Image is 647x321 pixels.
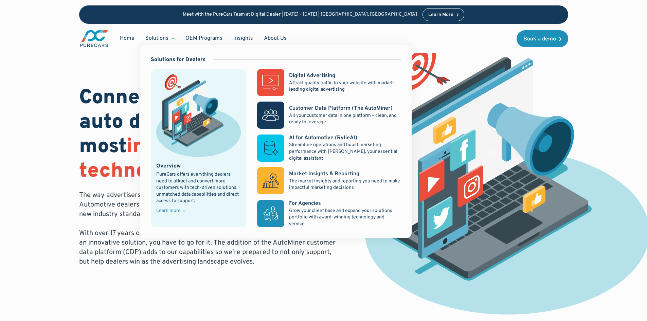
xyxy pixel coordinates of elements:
[289,80,400,93] p: Attract quality traffic to your website with market-leading digital advertising
[289,134,357,142] div: AI for Automotive (RylieAI)
[257,134,400,162] a: AI for Automotive (RylieAI)Streamline operations and boost marketing performance with [PERSON_NAM...
[258,32,292,45] a: About Us
[145,35,168,42] div: Solutions
[156,74,241,157] img: marketing illustration showing social media channels and campaigns
[79,134,258,184] span: innovative ad technology
[257,167,400,194] a: Market Insights & ReportingThe market insights and reporting you need to make impactful marketing...
[156,209,181,213] div: Learn more
[151,69,247,227] a: marketing illustration showing social media channels and campaignsOverviewPureCars offers everyth...
[289,170,359,178] div: Market Insights & Reporting
[289,105,393,112] div: Customer Data Platform (The AutoMiner)
[289,208,400,228] p: Grow your client base and expand your solutions portfolio with award-winning technology and service
[289,112,400,126] p: All your customer data in one platform – clean, and ready to leverage
[289,178,400,191] p: The market insights and reporting you need to make impactful marketing decisions
[289,72,335,79] div: Digital Advertising
[140,45,412,238] nav: Solutions
[156,171,241,204] div: PureCars offers everything dealers need to attract and convert more customers with tech-driven so...
[257,102,400,129] a: Customer Data Platform (The AutoMiner)All your customer data in one platform – clean, and ready t...
[228,32,258,45] a: Insights
[423,8,465,21] a: Learn More
[428,13,453,17] div: Learn More
[517,30,568,47] a: Book a demo
[79,86,343,184] h1: Connecting customers to auto dealers using the most
[183,12,417,18] p: Meet with the PureCars Team at Digital Dealer | [DATE] - [DATE] | [GEOGRAPHIC_DATA], [GEOGRAPHIC_...
[79,29,109,48] a: main
[257,69,400,96] a: Digital AdvertisingAttract quality traffic to your website with market-leading digital advertising
[151,56,205,64] div: Solutions for Dealers
[79,191,343,267] p: The way advertisers identify in-market customers and target advertising is changing. Automotive d...
[289,142,400,162] p: Streamline operations and boost marketing performance with [PERSON_NAME], your essential digital ...
[523,36,556,42] div: Book a demo
[289,200,321,207] div: For Agencies
[180,32,228,45] a: OEM Programs
[257,200,400,227] a: For AgenciesGrow your client base and expand your solutions portfolio with award-winning technolo...
[79,29,109,48] img: purecars logo
[140,32,180,45] div: Solutions
[114,32,140,45] a: Home
[156,162,181,170] div: Overview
